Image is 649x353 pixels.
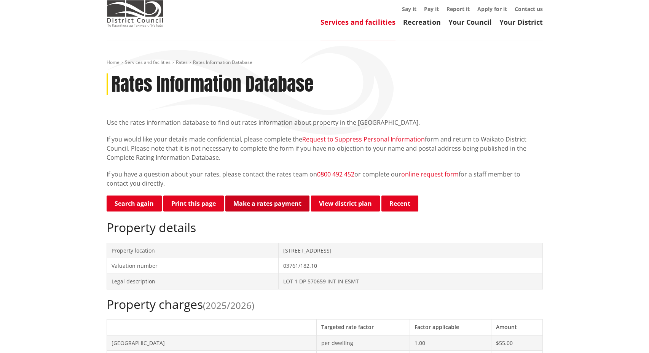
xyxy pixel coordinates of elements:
a: Your District [499,17,543,27]
td: $55.00 [491,335,542,351]
a: Request to Suppress Personal Information [302,135,425,143]
p: If you would like your details made confidential, please complete the form and return to Waikato ... [107,135,543,162]
a: Contact us [515,5,543,13]
td: Valuation number [107,258,279,274]
a: Report it [446,5,470,13]
td: 1.00 [410,335,491,351]
a: View district plan [311,196,380,211]
td: per dwelling [316,335,410,351]
td: LOT 1 DP 570659 INT IN ESMT [279,273,542,289]
td: Legal description [107,273,279,289]
a: Recreation [403,17,441,27]
h1: Rates Information Database [112,73,313,95]
h2: Property details [107,220,543,235]
span: (2025/2026) [203,299,254,312]
a: Your Council [448,17,492,27]
h2: Property charges [107,297,543,312]
iframe: Messenger Launcher [614,321,641,348]
button: Recent [381,196,418,211]
button: Print this page [163,196,224,211]
th: Targeted rate factor [316,319,410,335]
a: Apply for it [477,5,507,13]
p: Use the rates information database to find out rates information about property in the [GEOGRAPHI... [107,118,543,127]
nav: breadcrumb [107,59,543,66]
span: Rates Information Database [193,59,252,65]
a: 0800 492 452 [317,170,354,178]
a: Services and facilities [321,17,395,27]
a: online request form [401,170,459,178]
td: [STREET_ADDRESS] [279,243,542,258]
a: Say it [402,5,416,13]
a: Pay it [424,5,439,13]
p: If you have a question about your rates, please contact the rates team on or complete our for a s... [107,170,543,188]
td: [GEOGRAPHIC_DATA] [107,335,316,351]
th: Factor applicable [410,319,491,335]
a: Make a rates payment [225,196,309,211]
a: Rates [176,59,188,65]
a: Services and facilities [125,59,171,65]
th: Amount [491,319,542,335]
td: 03761/182.10 [279,258,542,274]
a: Search again [107,196,162,211]
a: Home [107,59,120,65]
td: Property location [107,243,279,258]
